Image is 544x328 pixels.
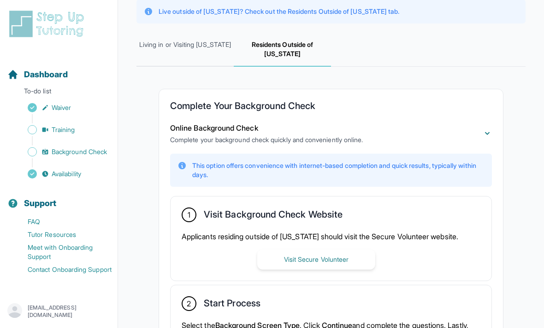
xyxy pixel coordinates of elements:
[187,298,191,309] span: 2
[192,161,485,179] p: This option offers convenience with internet-based completion and quick results, typically within...
[170,123,258,132] span: Online Background Check
[7,167,118,180] a: Availability
[182,231,480,242] p: Applicants residing outside of [US_STATE] should visit the Secure Volunteer website.
[170,135,363,144] p: Complete your background check quickly and conveniently online.
[52,147,107,156] span: Background Check
[204,298,260,312] h2: Start Process
[7,241,118,263] a: Meet with Onboarding Support
[4,182,114,213] button: Support
[204,209,343,224] h2: Visit Background Check Website
[28,304,110,319] p: [EMAIL_ADDRESS][DOMAIN_NAME]
[4,53,114,85] button: Dashboard
[7,263,118,276] a: Contact Onboarding Support
[7,215,118,228] a: FAQ
[7,228,118,241] a: Tutor Resources
[188,209,190,220] span: 1
[52,103,71,112] span: Waiver
[7,101,118,114] a: Waiver
[52,169,81,178] span: Availability
[170,100,492,115] h2: Complete Your Background Check
[4,86,114,99] p: To-do list
[136,33,234,67] span: Living in or Visiting [US_STATE]
[170,122,492,144] button: Online Background CheckComplete your background check quickly and conveniently online.
[7,9,89,39] img: logo
[7,145,118,158] a: Background Check
[24,68,68,81] span: Dashboard
[257,254,375,264] a: Visit Secure Volunteer
[52,125,75,134] span: Training
[7,68,68,81] a: Dashboard
[7,303,110,320] button: [EMAIL_ADDRESS][DOMAIN_NAME]
[257,249,375,270] button: Visit Secure Volunteer
[234,33,331,67] span: Residents Outside of [US_STATE]
[136,33,526,67] nav: Tabs
[159,7,399,16] p: Live outside of [US_STATE]? Check out the Residents Outside of [US_STATE] tab.
[24,197,57,210] span: Support
[7,123,118,136] a: Training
